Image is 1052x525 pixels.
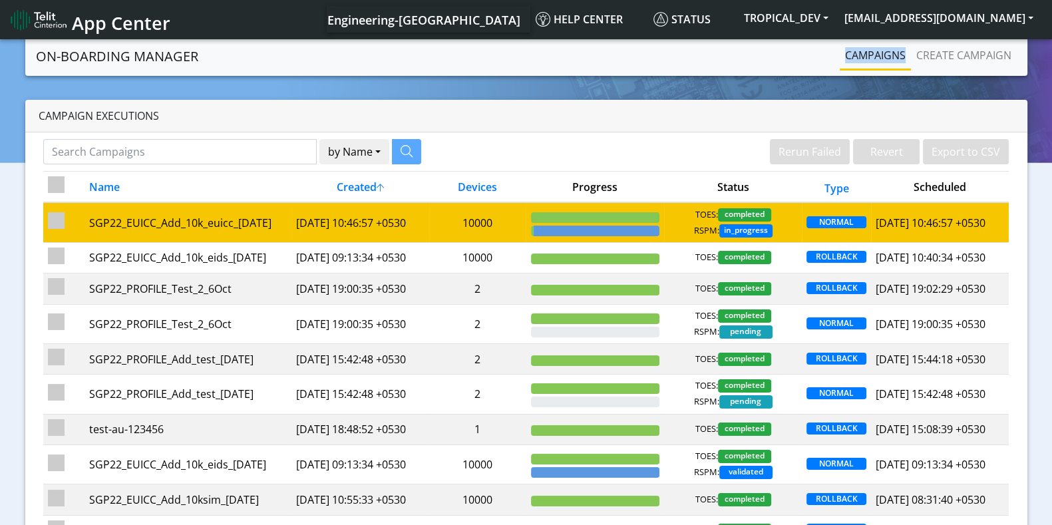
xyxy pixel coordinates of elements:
[694,466,719,479] span: RSPM:
[89,456,287,472] div: SGP22_EUICC_Add_10k_eids_[DATE]
[806,216,866,228] span: NORMAL
[876,216,985,230] span: [DATE] 10:46:57 +0530
[429,445,526,484] td: 10000
[429,343,526,374] td: 2
[876,457,985,472] span: [DATE] 09:13:34 +0530
[719,325,773,339] span: pending
[718,423,771,436] span: completed
[718,251,771,264] span: completed
[536,12,550,27] img: knowledge.svg
[85,172,291,203] th: Name
[536,12,623,27] span: Help center
[291,375,429,414] td: [DATE] 15:42:48 +0530
[89,351,287,367] div: SGP22_PROFILE_Add_test_[DATE]
[291,343,429,374] td: [DATE] 15:42:48 +0530
[291,172,429,203] th: Created
[695,208,718,222] span: TOES:
[876,250,985,265] span: [DATE] 10:40:34 +0530
[840,42,911,69] a: Campaigns
[718,309,771,323] span: completed
[89,386,287,402] div: SGP22_PROFILE_Add_test_[DATE]
[89,421,287,437] div: test-au-123456
[526,172,663,203] th: Progress
[695,423,718,436] span: TOES:
[718,282,771,295] span: completed
[695,493,718,506] span: TOES:
[291,242,429,273] td: [DATE] 09:13:34 +0530
[694,395,719,409] span: RSPM:
[695,379,718,393] span: TOES:
[719,224,773,238] span: in_progress
[806,353,866,365] span: ROLLBACK
[876,422,985,437] span: [DATE] 15:08:39 +0530
[718,353,771,366] span: completed
[429,414,526,444] td: 1
[802,172,871,203] th: Type
[718,450,771,463] span: completed
[876,352,985,367] span: [DATE] 15:44:18 +0530
[876,387,985,401] span: [DATE] 15:42:48 +0530
[319,139,389,164] button: by Name
[806,423,866,435] span: ROLLBACK
[653,12,668,27] img: status.svg
[327,12,520,28] span: Engineering-[GEOGRAPHIC_DATA]
[695,251,718,264] span: TOES:
[429,172,526,203] th: Devices
[429,304,526,343] td: 2
[806,317,866,329] span: NORMAL
[694,325,719,339] span: RSPM:
[718,493,771,506] span: completed
[429,242,526,273] td: 10000
[429,375,526,414] td: 2
[695,353,718,366] span: TOES:
[695,309,718,323] span: TOES:
[89,316,287,332] div: SGP22_PROFILE_Test_2_6Oct
[89,281,287,297] div: SGP22_PROFILE_Test_2_6Oct
[806,387,866,399] span: NORMAL
[291,484,429,515] td: [DATE] 10:55:33 +0530
[36,43,198,70] a: On-Boarding Manager
[429,484,526,515] td: 10000
[923,139,1009,164] button: Export to CSV
[327,6,520,33] a: Your current platform instance
[695,282,718,295] span: TOES:
[806,282,866,294] span: ROLLBACK
[694,224,719,238] span: RSPM:
[25,100,1027,132] div: Campaign Executions
[72,11,170,35] span: App Center
[43,139,317,164] input: Search Campaigns
[664,172,802,203] th: Status
[719,466,773,479] span: validated
[911,42,1017,69] a: Create campaign
[291,304,429,343] td: [DATE] 19:00:35 +0530
[429,202,526,242] td: 10000
[718,379,771,393] span: completed
[836,6,1041,30] button: [EMAIL_ADDRESS][DOMAIN_NAME]
[876,281,985,296] span: [DATE] 19:02:29 +0530
[291,273,429,304] td: [DATE] 19:00:35 +0530
[718,208,771,222] span: completed
[853,139,920,164] button: Revert
[806,458,866,470] span: NORMAL
[89,250,287,265] div: SGP22_EUICC_Add_10k_eids_[DATE]
[806,493,866,505] span: ROLLBACK
[770,139,850,164] button: Rerun Failed
[89,492,287,508] div: SGP22_EUICC_Add_10ksim_[DATE]
[719,395,773,409] span: pending
[429,273,526,304] td: 2
[876,317,985,331] span: [DATE] 19:00:35 +0530
[736,6,836,30] button: TROPICAL_DEV
[806,251,866,263] span: ROLLBACK
[291,202,429,242] td: [DATE] 10:46:57 +0530
[876,492,985,507] span: [DATE] 08:31:40 +0530
[11,5,168,34] a: App Center
[648,6,736,33] a: Status
[89,215,287,231] div: SGP22_EUICC_Add_10k_euicc_[DATE]
[530,6,648,33] a: Help center
[653,12,711,27] span: Status
[291,445,429,484] td: [DATE] 09:13:34 +0530
[291,414,429,444] td: [DATE] 18:48:52 +0530
[11,9,67,31] img: logo-telit-cinterion-gw-new.png
[695,450,718,463] span: TOES:
[871,172,1009,203] th: Scheduled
